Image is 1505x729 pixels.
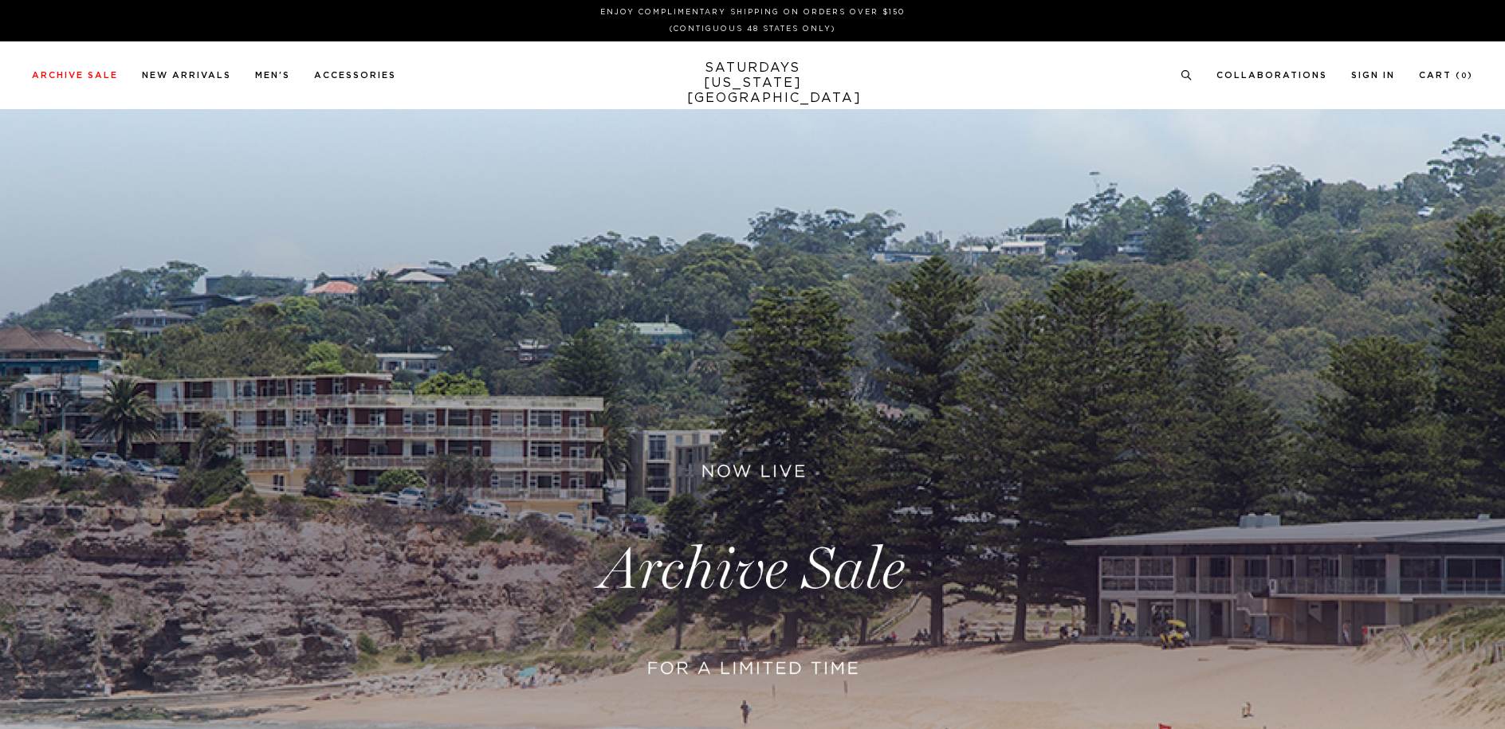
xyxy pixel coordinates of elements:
[314,71,396,80] a: Accessories
[687,61,819,106] a: SATURDAYS[US_STATE][GEOGRAPHIC_DATA]
[255,71,290,80] a: Men's
[32,71,118,80] a: Archive Sale
[1419,71,1473,80] a: Cart (0)
[1216,71,1327,80] a: Collaborations
[38,6,1467,18] p: Enjoy Complimentary Shipping on Orders Over $150
[1461,73,1468,80] small: 0
[38,23,1467,35] p: (Contiguous 48 States Only)
[1351,71,1395,80] a: Sign In
[142,71,231,80] a: New Arrivals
